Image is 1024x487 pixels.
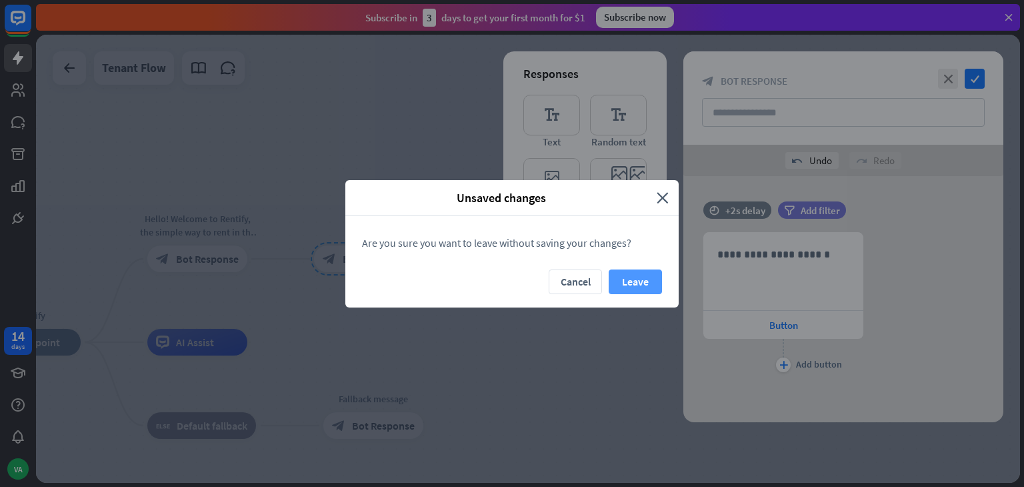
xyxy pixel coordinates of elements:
span: Unsaved changes [355,190,647,205]
i: close [657,190,669,205]
button: Open LiveChat chat widget [11,5,51,45]
button: Cancel [549,270,602,294]
button: Leave [609,270,662,294]
span: Are you sure you want to leave without saving your changes? [362,236,631,250]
